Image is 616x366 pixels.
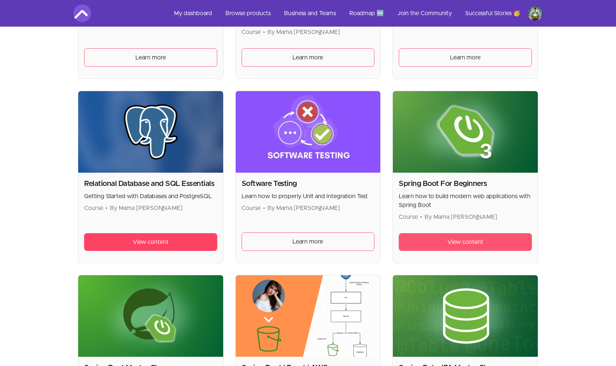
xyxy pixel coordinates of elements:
[450,53,481,62] span: Learn more
[73,4,91,22] img: Amigoscode logo
[78,91,223,173] img: Product image for Relational Database and SQL Essentials
[105,205,108,211] span: •
[84,192,217,201] p: Getting Started with Databases and PostgreSQL
[263,29,265,35] span: •
[391,4,458,22] a: Join the Community
[459,4,526,22] a: Successful Stories 🥳
[393,275,538,357] img: Product image for Spring Data JPA Master Class
[343,4,390,22] a: Roadmap 🆕
[242,205,261,211] span: Course
[236,275,381,357] img: Product image for Spring Boot | React | AWS
[278,4,342,22] a: Business and Teams
[242,232,375,251] a: Learn more
[84,179,217,189] h2: Relational Database and SQL Essentials
[263,205,265,211] span: •
[242,192,375,201] p: Learn how to properly Unit and Integration Test
[135,53,166,62] span: Learn more
[168,4,543,22] nav: Main
[447,238,483,246] span: View content
[425,214,497,220] span: By Mama [PERSON_NAME]
[84,48,217,67] a: Learn more
[399,214,418,220] span: Course
[78,275,223,357] img: Product image for Spring Boot Master Class
[168,4,218,22] a: My dashboard
[242,48,375,67] a: Learn more
[236,91,381,173] img: Product image for Software Testing
[393,91,538,173] img: Product image for Spring Boot For Beginners
[399,192,532,210] p: Learn how to build modern web applications with Spring Boot
[267,29,340,35] span: By Mama [PERSON_NAME]
[399,233,532,251] a: View content
[528,6,543,21] img: Profile image for Darshan
[133,238,169,246] span: View content
[420,214,422,220] span: •
[399,179,532,189] h2: Spring Boot For Beginners
[110,205,183,211] span: By Mama [PERSON_NAME]
[267,205,340,211] span: By Mama [PERSON_NAME]
[84,205,103,211] span: Course
[399,48,532,67] a: Learn more
[293,53,323,62] span: Learn more
[219,4,277,22] a: Browse products
[293,237,323,246] span: Learn more
[84,233,217,251] a: View content
[242,29,261,35] span: Course
[242,179,375,189] h2: Software Testing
